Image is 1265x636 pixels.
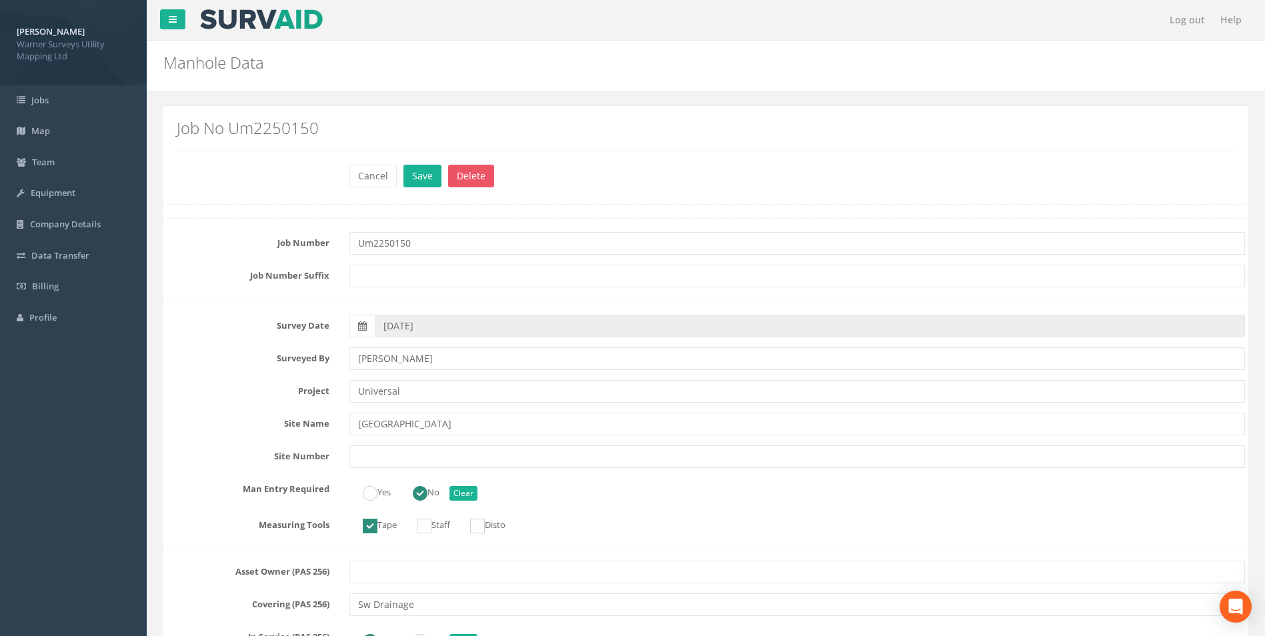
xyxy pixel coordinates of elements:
label: Project [157,380,339,397]
span: Profile [29,311,57,323]
span: Map [31,125,50,137]
button: Delete [448,165,494,187]
label: Tape [349,514,397,533]
label: Job Number [157,232,339,249]
label: Site Number [157,445,339,463]
label: Survey Date [157,315,339,332]
span: Jobs [31,94,49,106]
label: Job Number Suffix [157,265,339,282]
span: Warner Surveys Utility Mapping Ltd [17,38,130,63]
span: Equipment [31,187,75,199]
div: Open Intercom Messenger [1220,591,1252,623]
span: Company Details [30,218,101,230]
label: Man Entry Required [157,478,339,495]
label: No [399,481,439,501]
span: Data Transfer [31,249,89,261]
label: Staff [403,514,450,533]
label: Surveyed By [157,347,339,365]
h2: Job No Um2250150 [177,119,1235,137]
h2: Manhole Data [163,54,1064,71]
span: Team [32,156,55,168]
label: Disto [457,514,505,533]
strong: [PERSON_NAME] [17,25,85,37]
label: Asset Owner (PAS 256) [157,561,339,578]
label: Covering (PAS 256) [157,593,339,611]
button: Clear [449,486,477,501]
label: Measuring Tools [157,514,339,531]
a: [PERSON_NAME] Warner Surveys Utility Mapping Ltd [17,22,130,63]
button: Save [403,165,441,187]
label: Yes [349,481,391,501]
button: Cancel [349,165,397,187]
label: Site Name [157,413,339,430]
span: Billing [32,280,59,292]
